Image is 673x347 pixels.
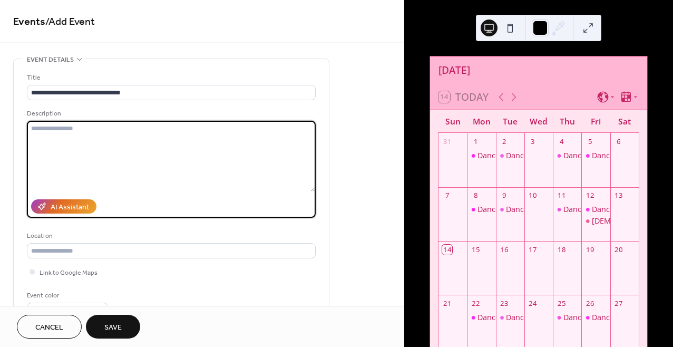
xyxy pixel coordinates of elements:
[477,204,526,215] div: Dance Fitness
[477,312,526,323] div: Dance Fitness
[557,245,566,254] div: 18
[586,299,595,309] div: 26
[27,108,314,119] div: Description
[442,245,452,254] div: 14
[581,216,610,226] div: Ladies Night at The Dancery!
[553,312,581,323] div: Dance Fitness Class
[500,137,509,146] div: 2
[581,110,610,133] div: Fri
[496,204,524,215] div: Dance Fitness Class
[467,150,495,161] div: Dance Fitness
[614,245,623,254] div: 20
[581,312,610,323] div: Dance Fitness Class
[506,204,576,215] div: Dance Fitness Class
[610,110,639,133] div: Sat
[35,322,63,333] span: Cancel
[557,137,566,146] div: 4
[528,137,538,146] div: 3
[553,150,581,161] div: Dance Fitness Class
[614,299,623,309] div: 27
[40,267,97,278] span: Link to Google Maps
[51,202,89,213] div: AI Assistant
[31,199,96,214] button: AI Assistant
[86,315,140,339] button: Save
[563,312,633,323] div: Dance Fitness Class
[442,137,452,146] div: 31
[586,191,595,200] div: 12
[27,72,314,83] div: Title
[27,230,314,242] div: Location
[442,299,452,309] div: 21
[528,299,538,309] div: 24
[592,204,661,215] div: Dance Fitness Class
[17,315,82,339] button: Cancel
[500,191,509,200] div: 9
[506,150,576,161] div: Dance Fitness Class
[477,150,526,161] div: Dance Fitness
[104,322,122,333] span: Save
[471,191,481,200] div: 8
[496,110,524,133] div: Tue
[586,245,595,254] div: 19
[614,191,623,200] div: 13
[27,290,106,301] div: Event color
[442,191,452,200] div: 7
[471,137,481,146] div: 1
[614,137,623,146] div: 6
[557,299,566,309] div: 25
[528,245,538,254] div: 17
[553,110,581,133] div: Thu
[586,137,595,146] div: 5
[430,56,647,84] div: [DATE]
[45,12,95,32] span: / Add Event
[581,204,610,215] div: Dance Fitness Class
[500,299,509,309] div: 23
[500,245,509,254] div: 16
[506,312,576,323] div: Dance Fitness Class
[467,110,495,133] div: Mon
[557,191,566,200] div: 11
[13,12,45,32] a: Events
[563,150,633,161] div: Dance Fitness Class
[563,204,633,215] div: Dance Fitness Class
[528,191,538,200] div: 10
[27,54,74,65] span: Event details
[592,150,661,161] div: Dance Fitness Class
[467,204,495,215] div: Dance Fitness
[471,299,481,309] div: 22
[467,312,495,323] div: Dance Fitness
[524,110,553,133] div: Wed
[496,150,524,161] div: Dance Fitness Class
[581,150,610,161] div: Dance Fitness Class
[592,312,661,323] div: Dance Fitness Class
[553,204,581,215] div: Dance Fitness Class
[496,312,524,323] div: Dance Fitness Class
[438,110,467,133] div: Sun
[471,245,481,254] div: 15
